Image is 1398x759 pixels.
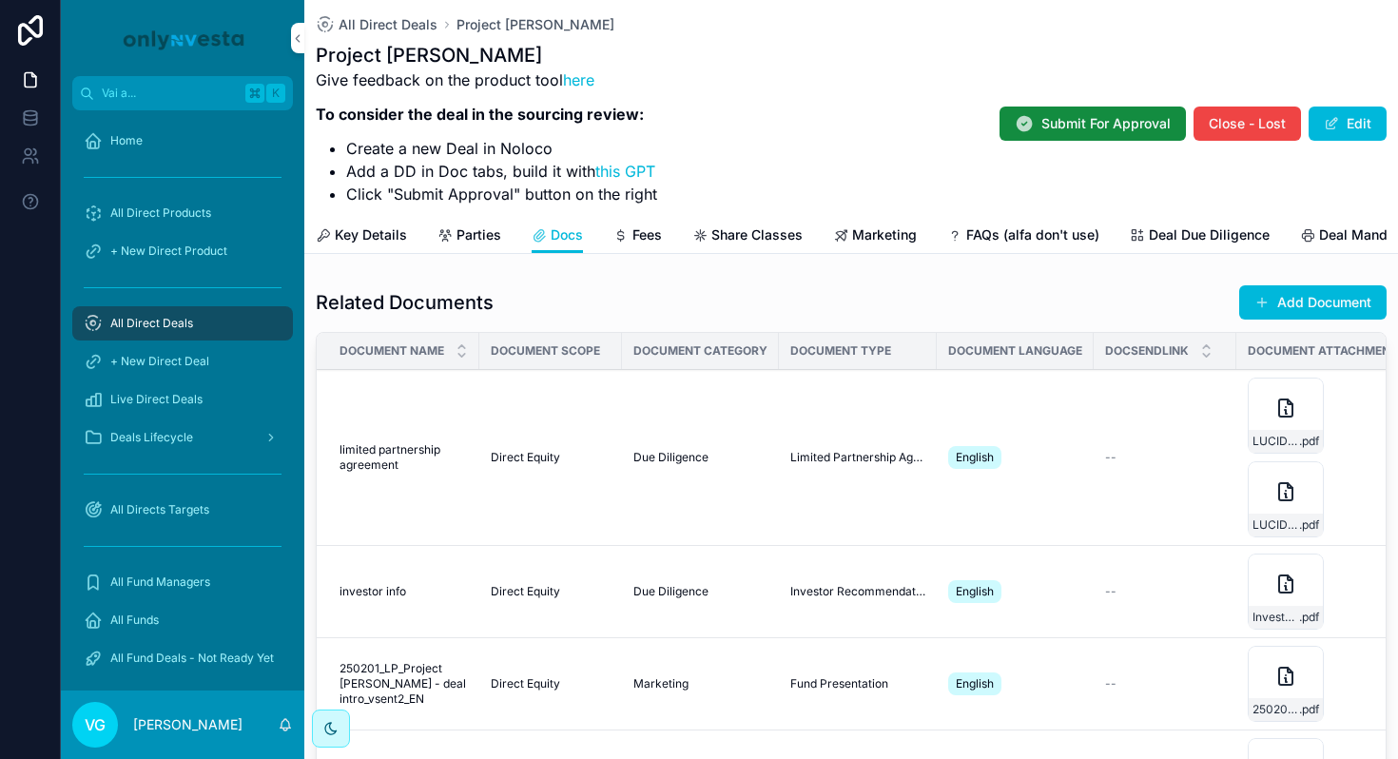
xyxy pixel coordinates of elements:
span: Deal Due Diligence [1149,225,1270,244]
span: FAQs (alfa don't use) [966,225,1099,244]
a: Home [72,124,293,158]
a: Deal Due Diligence [1130,218,1270,256]
span: DocSendLink [1105,343,1189,359]
span: 250201_LP_Project [PERSON_NAME] - deal intro_vsent2_EN [340,661,468,707]
button: Close - Lost [1194,107,1301,141]
span: Fees [632,225,662,244]
span: Live Direct Deals [110,392,203,407]
a: English [948,576,1082,607]
span: English [956,584,994,599]
span: Document Type [790,343,891,359]
a: Marketing [833,218,917,256]
span: Document Name [340,343,444,359]
a: Deals Lifecycle [72,420,293,455]
a: + New Direct Product [72,234,293,268]
a: All Fund Deals - Not Ready Yet [72,641,293,675]
span: All Funds [110,613,159,628]
a: Live Direct Deals [72,382,293,417]
span: -- [1105,676,1116,691]
a: All Directs Targets [72,493,293,527]
a: this GPT [595,162,655,181]
span: -- [1105,584,1116,599]
a: Investor-info-letter.pdf [1248,554,1398,630]
div: contenuto scorrevole [61,110,304,691]
span: .pdf [1299,434,1319,449]
span: Docs [551,225,583,244]
a: Direct Equity [491,676,611,691]
span: Close - Lost [1209,114,1286,133]
a: Key Details [316,218,407,256]
a: Limited Partnership Agreement [790,450,925,465]
p: Give feedback on the product tool [316,68,657,91]
span: VG [85,713,106,736]
span: Investor-info-letter [1252,610,1299,625]
a: Marketing [633,676,767,691]
a: limited partnership agreement [340,442,468,473]
a: Fees [613,218,662,256]
a: English [948,442,1082,473]
a: -- [1105,584,1225,599]
a: All Direct Deals [316,15,437,34]
span: .pdf [1299,517,1319,533]
span: Marketing [852,225,917,244]
a: All Fund Managers [72,565,293,599]
span: All Fund Deals - Not Ready Yet [110,651,274,666]
h1: Project [PERSON_NAME] [316,42,657,68]
span: Share Classes [711,225,803,244]
span: Parties [456,225,501,244]
a: Due Diligence [633,450,767,465]
a: All Funds [72,603,293,637]
span: Document Scope [491,343,600,359]
a: investor info [340,584,468,599]
a: -- [1105,676,1225,691]
button: Add Document [1239,285,1387,320]
span: All Direct Deals [339,15,437,34]
span: Submit For Approval [1041,114,1171,133]
a: Share Classes [692,218,803,256]
span: English [956,450,994,465]
span: investor info [340,584,406,599]
span: Home [110,133,143,148]
button: Edit [1309,107,1387,141]
span: LUCID_XIII_SLP_LPA_v1_21.03.2025_clean.docx [1252,517,1299,533]
a: 250201_LP_Project-[PERSON_NAME]---deal-intro_vsent2_EN.pdf [1248,646,1398,722]
span: -- [1105,450,1116,465]
span: 250201_LP_Project-[PERSON_NAME]---deal-intro_vsent2_EN [1252,702,1299,717]
strong: To consider the deal in the sourcing review: [316,105,644,124]
a: Due Diligence [633,584,767,599]
a: here [563,70,594,89]
img: Logo dell'app [120,23,245,53]
span: Due Diligence [633,450,709,465]
a: Investor Recommendation [790,584,925,599]
span: Document Attachment [1248,343,1398,359]
span: Marketing [633,676,689,691]
font: K [272,86,280,100]
a: All Direct Products [72,196,293,230]
li: Add a DD in Doc tabs, build it with [346,160,657,183]
span: .pdf [1299,610,1319,625]
button: Submit For Approval [1000,107,1186,141]
span: Document Category [633,343,767,359]
span: Fund Presentation [790,676,888,691]
h1: Related Documents [316,289,494,316]
a: Project [PERSON_NAME] [456,15,614,34]
span: All Direct Products [110,205,211,221]
span: + New Direct Deal [110,354,209,369]
span: English [956,676,994,691]
span: Deals Lifecycle [110,430,193,445]
span: + New Direct Product [110,243,227,259]
p: [PERSON_NAME] [133,715,243,734]
a: Direct Equity [491,584,611,599]
span: All Fund Managers [110,574,210,590]
a: All Direct Deals [72,306,293,341]
button: Vai a...K [72,76,293,110]
a: Direct Equity [491,450,611,465]
span: Due Diligence [633,584,709,599]
span: All Direct Deals [110,316,193,331]
font: Vai a... [102,86,136,100]
span: Direct Equity [491,676,560,691]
